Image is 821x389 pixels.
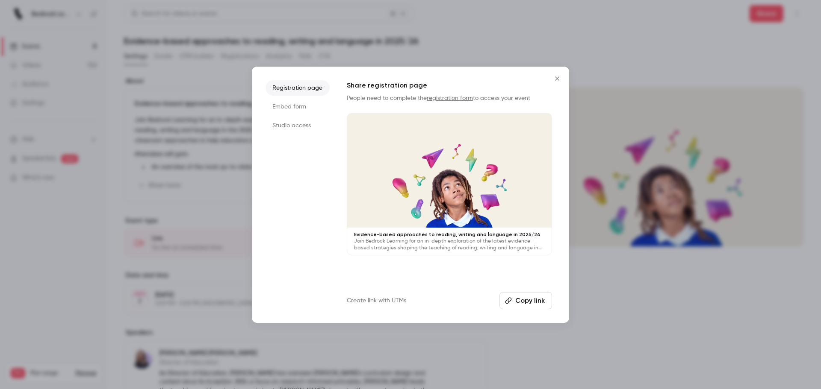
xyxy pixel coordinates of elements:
[549,70,566,87] button: Close
[427,95,473,101] a: registration form
[347,113,552,256] a: Evidence-based approaches to reading, writing and language in 2025/26Join Bedrock Learning for an...
[499,292,552,309] button: Copy link
[347,296,406,305] a: Create link with UTMs
[266,99,330,114] li: Embed form
[266,80,330,96] li: Registration page
[347,80,552,91] h1: Share registration page
[354,238,545,252] p: Join Bedrock Learning for an in-depth exploration of the latest evidence-based strategies shaping...
[354,231,545,238] p: Evidence-based approaches to reading, writing and language in 2025/26
[347,94,552,102] p: People need to complete the to access your event
[266,118,330,133] li: Studio access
